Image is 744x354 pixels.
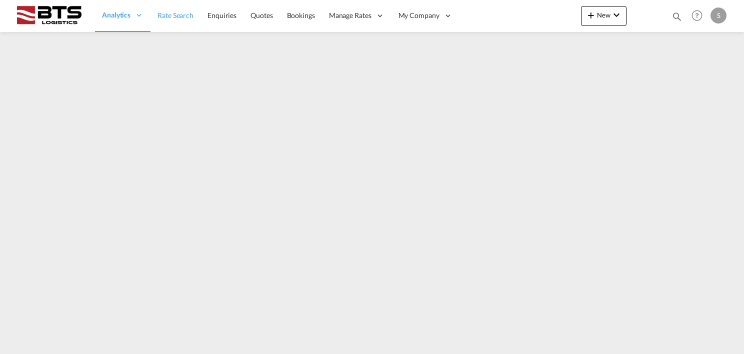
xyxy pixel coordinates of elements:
[671,11,682,26] div: icon-magnify
[710,7,726,23] div: S
[688,7,705,24] span: Help
[585,11,622,19] span: New
[398,10,439,20] span: My Company
[610,9,622,21] md-icon: icon-chevron-down
[250,11,272,19] span: Quotes
[102,10,130,20] span: Analytics
[671,11,682,22] md-icon: icon-magnify
[15,4,82,27] img: cdcc71d0be7811ed9adfbf939d2aa0e8.png
[585,9,597,21] md-icon: icon-plus 400-fg
[329,10,371,20] span: Manage Rates
[581,6,626,26] button: icon-plus 400-fgNewicon-chevron-down
[207,11,236,19] span: Enquiries
[287,11,315,19] span: Bookings
[688,7,710,25] div: Help
[157,11,193,19] span: Rate Search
